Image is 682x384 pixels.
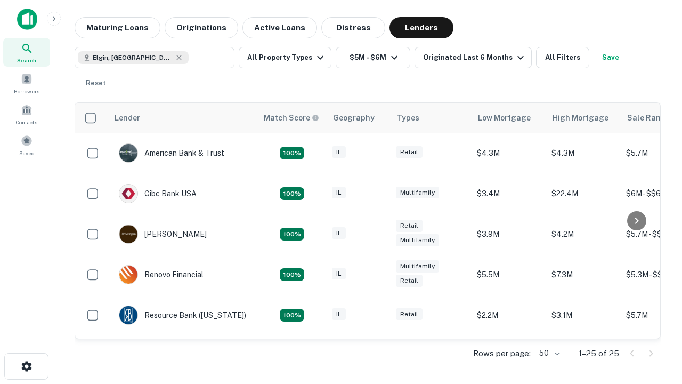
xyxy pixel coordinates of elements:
div: Lender [115,111,140,124]
button: Maturing Loans [75,17,160,38]
td: $22.4M [546,173,621,214]
a: Saved [3,131,50,159]
td: $4.2M [546,214,621,254]
button: Active Loans [242,17,317,38]
div: IL [332,227,346,239]
div: Matching Properties: 4, hasApolloMatch: undefined [280,187,304,200]
th: Geography [327,103,391,133]
div: Multifamily [396,187,439,199]
div: IL [332,308,346,321]
iframe: Chat Widget [629,265,682,316]
th: Low Mortgage [472,103,546,133]
th: Capitalize uses an advanced AI algorithm to match your search with the best lender. The match sco... [257,103,327,133]
p: 1–25 of 25 [579,347,619,360]
div: IL [332,146,346,158]
button: Save your search to get updates of matches that match your search criteria. [594,47,628,68]
td: $4.3M [472,133,546,173]
div: [PERSON_NAME] [119,225,207,244]
th: Lender [108,103,257,133]
div: Retail [396,146,423,158]
td: $3.4M [472,173,546,214]
td: $2.2M [472,295,546,335]
div: Types [397,111,419,124]
td: $3.9M [472,214,546,254]
div: Resource Bank ([US_STATE]) [119,306,246,325]
a: Search [3,38,50,67]
button: Distress [321,17,385,38]
div: Low Mortgage [478,111,531,124]
div: Matching Properties: 4, hasApolloMatch: undefined [280,268,304,281]
div: Cibc Bank USA [119,184,197,203]
th: High Mortgage [546,103,621,133]
td: $3.1M [546,295,621,335]
button: Originations [165,17,238,38]
div: Matching Properties: 4, hasApolloMatch: undefined [280,309,304,322]
div: Capitalize uses an advanced AI algorithm to match your search with the best lender. The match sco... [264,112,319,124]
img: picture [119,144,137,162]
span: Contacts [16,118,37,126]
td: $5.5M [472,254,546,295]
img: capitalize-icon.png [17,9,37,30]
button: Lenders [389,17,453,38]
button: $5M - $6M [336,47,410,68]
button: All Filters [536,47,589,68]
span: Borrowers [14,87,39,95]
div: Retail [396,275,423,287]
td: $4.3M [546,133,621,173]
div: Retail [396,308,423,321]
div: High Mortgage [553,111,608,124]
button: Reset [79,73,113,94]
span: Saved [19,149,35,157]
div: American Bank & Trust [119,143,224,163]
p: Rows per page: [473,347,531,360]
div: Matching Properties: 7, hasApolloMatch: undefined [280,147,304,159]
div: Multifamily [396,260,439,273]
button: All Property Types [239,47,331,68]
img: picture [119,185,137,203]
a: Borrowers [3,69,50,98]
div: IL [332,187,346,199]
div: IL [332,268,346,280]
div: Matching Properties: 4, hasApolloMatch: undefined [280,228,304,241]
span: Search [17,56,36,65]
td: $4M [546,335,621,376]
span: Elgin, [GEOGRAPHIC_DATA], [GEOGRAPHIC_DATA] [93,53,173,62]
img: picture [119,225,137,243]
button: Originated Last 6 Months [415,47,532,68]
div: Multifamily [396,234,439,246]
div: Retail [396,220,423,232]
td: $7.3M [546,254,621,295]
div: Renovo Financial [119,265,204,284]
div: Originated Last 6 Months [423,51,527,64]
img: picture [119,306,137,324]
div: Geography [333,111,375,124]
th: Types [391,103,472,133]
td: $4M [472,335,546,376]
a: Contacts [3,100,50,129]
div: 50 [535,346,562,361]
img: picture [119,266,137,284]
h6: Match Score [264,112,317,124]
